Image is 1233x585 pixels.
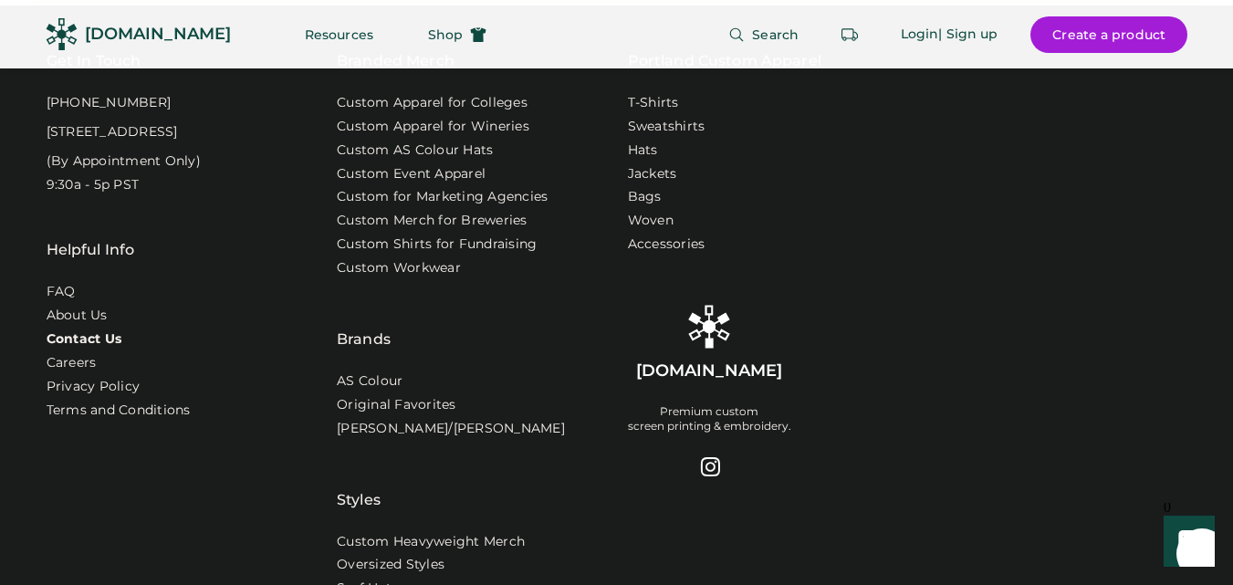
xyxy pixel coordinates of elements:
div: Login [901,26,939,44]
a: Jackets [628,165,677,183]
a: Custom Shirts for Fundraising [337,235,537,254]
a: Careers [47,354,97,372]
div: (By Appointment Only) [47,152,201,171]
a: Privacy Policy [47,378,141,396]
a: [PERSON_NAME]/[PERSON_NAME] [337,420,565,438]
div: | Sign up [938,26,998,44]
a: Oversized Styles [337,556,444,574]
button: Create a product [1030,16,1187,53]
a: T-Shirts [628,94,679,112]
img: Rendered Logo - Screens [687,305,731,349]
span: Search [752,28,799,41]
a: Contact Us [47,330,122,349]
div: Premium custom screen printing & embroidery. [628,404,791,434]
span: Shop [428,28,463,41]
div: [DOMAIN_NAME] [636,360,782,382]
a: Custom Heavyweight Merch [337,533,525,551]
div: 9:30a - 5p PST [47,176,140,194]
iframe: Front Chat [1146,503,1225,581]
button: Retrieve an order [831,16,868,53]
a: Custom Apparel for Colleges [337,94,528,112]
a: Custom for Marketing Agencies [337,188,548,206]
div: Terms and Conditions [47,402,191,420]
div: Helpful Info [47,239,135,261]
a: Bags [628,188,662,206]
img: Rendered Logo - Screens [46,18,78,50]
a: Woven [628,212,674,230]
div: Styles [337,444,381,511]
div: [STREET_ADDRESS] [47,123,178,141]
a: Custom Workwear [337,259,461,277]
button: Resources [283,16,395,53]
button: Search [706,16,820,53]
a: Custom Apparel for Wineries [337,118,529,136]
a: FAQ [47,283,76,301]
div: [PHONE_NUMBER] [47,94,172,112]
div: [DOMAIN_NAME] [85,23,231,46]
a: Sweatshirts [628,118,705,136]
a: Accessories [628,235,705,254]
a: Custom Merch for Breweries [337,212,528,230]
a: AS Colour [337,372,402,391]
a: About Us [47,307,108,325]
div: Brands [337,283,391,350]
a: Original Favorites [337,396,456,414]
a: Custom AS Colour Hats [337,141,493,160]
button: Shop [406,16,508,53]
a: Custom Event Apparel [337,165,486,183]
a: Hats [628,141,658,160]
